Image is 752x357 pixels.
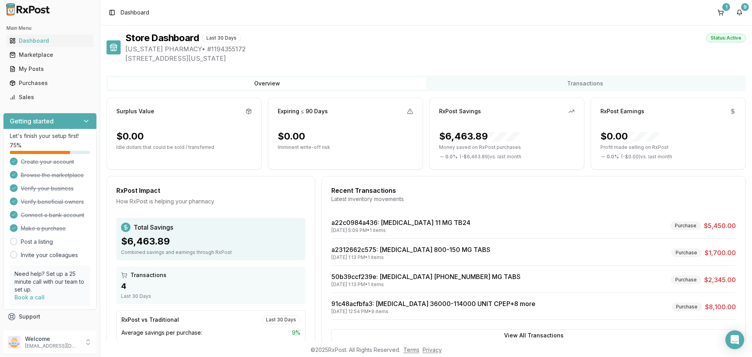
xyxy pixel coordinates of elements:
[108,77,426,90] button: Overview
[725,330,744,349] div: Open Intercom Messenger
[21,211,84,219] span: Connect a bank account
[439,130,519,143] div: $6,463.89
[121,293,301,299] div: Last 30 Days
[125,44,746,54] span: [US_STATE] PHARMACY • # 1194355172
[6,90,94,104] a: Sales
[125,32,199,44] h1: Store Dashboard
[121,316,179,324] div: RxPost vs Traditional
[460,154,521,160] span: ( - $6,463.89 ) vs. last month
[278,107,328,115] div: Expiring ≤ 90 Days
[331,300,535,308] a: 91c48acfbfa3: [MEDICAL_DATA] 36000-114000 UNIT CPEP+8 more
[278,130,305,143] div: $0.00
[3,34,97,47] button: Dashboard
[3,49,97,61] button: Marketplace
[331,273,521,281] a: 50b39ccf239e: [MEDICAL_DATA] [PHONE_NUMBER] MG TABS
[6,25,94,31] h2: Main Menu
[3,77,97,89] button: Purchases
[705,248,736,257] span: $1,700.00
[600,144,736,150] p: Profit made selling on RxPost
[714,6,727,19] button: 1
[21,158,74,166] span: Create your account
[116,186,305,195] div: RxPost Impact
[3,91,97,103] button: Sales
[733,6,746,19] button: 9
[331,254,490,261] div: [DATE] 1:13 PM • 1 items
[672,303,702,311] div: Purchase
[439,144,575,150] p: Money saved on RxPost purchases
[331,246,490,254] a: a2312662c575: [MEDICAL_DATA] 800-150 MG TABS
[600,130,659,143] div: $0.00
[6,34,94,48] a: Dashboard
[21,185,74,192] span: Verify your business
[9,65,90,73] div: My Posts
[722,3,730,11] div: 1
[21,251,78,259] a: Invite your colleagues
[8,336,20,348] img: User avatar
[25,335,80,343] p: Welcome
[704,221,736,230] span: $5,450.00
[25,343,80,349] p: [EMAIL_ADDRESS][DOMAIN_NAME]
[439,107,481,115] div: RxPost Savings
[121,249,301,256] div: Combined savings and earnings through RxPost
[9,37,90,45] div: Dashboard
[10,141,22,149] span: 75 %
[14,294,45,301] a: Book a call
[121,235,301,248] div: $6,463.89
[116,107,154,115] div: Surplus Value
[121,9,149,16] nav: breadcrumb
[704,275,736,285] span: $2,345.00
[202,34,241,42] div: Last 30 Days
[741,3,749,11] div: 9
[121,281,301,292] div: 4
[331,195,736,203] div: Latest inventory movements
[19,327,45,335] span: Feedback
[134,223,173,232] span: Total Savings
[9,51,90,59] div: Marketplace
[21,198,84,206] span: Verify beneficial owners
[331,308,535,315] div: [DATE] 12:54 PM • 9 items
[426,77,744,90] button: Transactions
[403,346,419,353] a: Terms
[9,79,90,87] div: Purchases
[331,227,470,234] div: [DATE] 5:09 PM • 1 items
[3,324,97,338] button: Feedback
[278,144,413,150] p: Imminent write-off risk
[3,3,53,16] img: RxPost Logo
[331,186,736,195] div: Recent Transactions
[6,76,94,90] a: Purchases
[292,329,300,337] span: 9 %
[607,154,619,160] span: 0.0 %
[705,302,736,312] span: $8,100.00
[331,329,736,342] button: View All Transactions
[9,93,90,101] div: Sales
[6,62,94,76] a: My Posts
[262,315,300,324] div: Last 30 Days
[130,271,166,279] span: Transactions
[116,130,144,143] div: $0.00
[671,221,701,230] div: Purchase
[21,171,84,179] span: Browse the marketplace
[116,198,305,205] div: How RxPost is helping your pharmacy
[116,144,252,150] p: Idle dollars that could be sold / transferred
[3,63,97,75] button: My Posts
[10,116,54,126] h3: Getting started
[445,154,457,160] span: 0.0 %
[331,219,470,227] a: a22c0984a436: [MEDICAL_DATA] 11 MG TB24
[121,329,202,337] span: Average savings per purchase:
[671,275,701,284] div: Purchase
[600,107,644,115] div: RxPost Earnings
[423,346,442,353] a: Privacy
[21,225,66,232] span: Make a purchase
[671,248,701,257] div: Purchase
[706,34,746,42] div: Status: Active
[621,154,672,160] span: ( - $0.00 ) vs. last month
[121,9,149,16] span: Dashboard
[331,281,521,288] div: [DATE] 1:13 PM • 1 items
[14,270,85,294] p: Need help? Set up a 25 minute call with our team to set up.
[125,54,746,63] span: [STREET_ADDRESS][US_STATE]
[6,48,94,62] a: Marketplace
[3,310,97,324] button: Support
[10,132,90,140] p: Let's finish your setup first!
[21,238,53,246] a: Post a listing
